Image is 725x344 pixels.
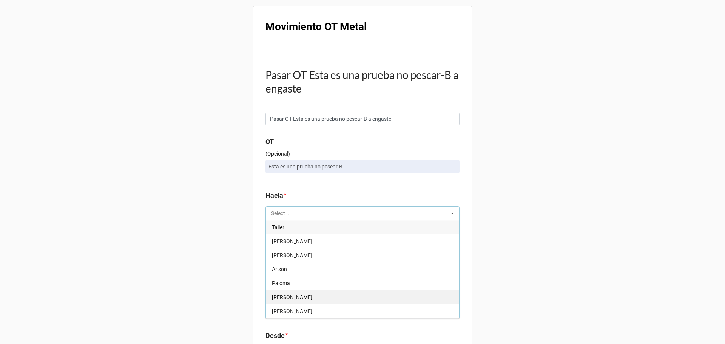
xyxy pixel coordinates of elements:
span: [PERSON_NAME] [272,294,312,300]
label: Hacia [265,190,283,201]
p: Esta es una prueba no pescar-B [268,163,457,170]
span: [PERSON_NAME] [272,252,312,258]
span: Arison [272,266,287,272]
h1: Pasar OT Esta es una prueba no pescar-B a engaste [265,68,460,95]
b: Movimiento OT Metal [265,20,367,33]
span: [PERSON_NAME] [272,238,312,244]
span: Paloma [272,280,290,286]
span: [PERSON_NAME] [272,308,312,314]
span: Taller [272,224,284,230]
p: (Opcional) [265,150,460,157]
label: OT [265,137,274,147]
label: Desde [265,330,285,341]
